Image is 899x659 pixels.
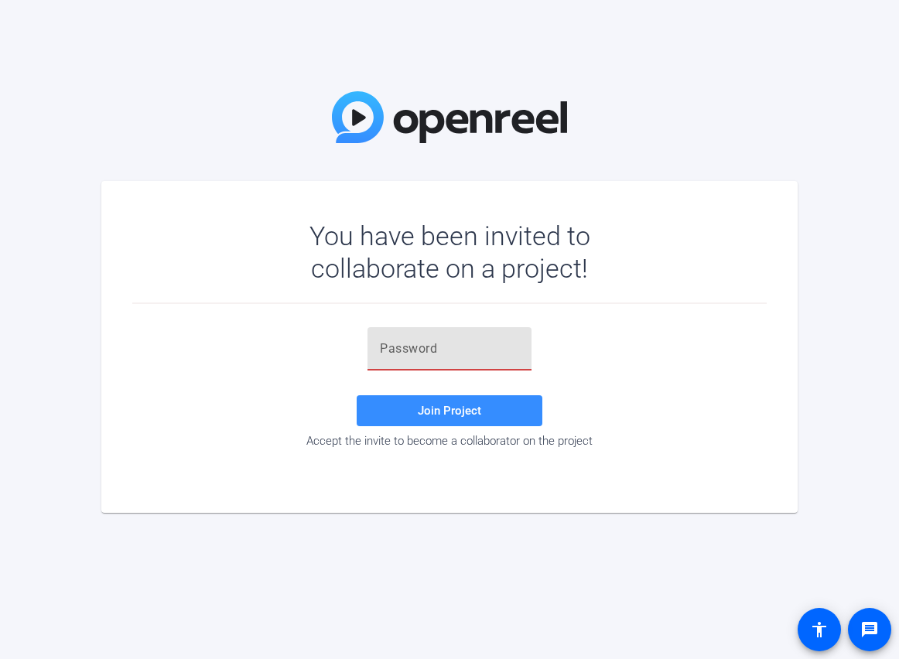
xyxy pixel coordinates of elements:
[380,340,519,358] input: Password
[265,220,635,285] div: You have been invited to collaborate on a project!
[332,91,567,143] img: OpenReel Logo
[132,434,767,448] div: Accept the invite to become a collaborator on the project
[418,404,481,418] span: Join Project
[810,620,829,639] mat-icon: accessibility
[357,395,542,426] button: Join Project
[860,620,879,639] mat-icon: message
